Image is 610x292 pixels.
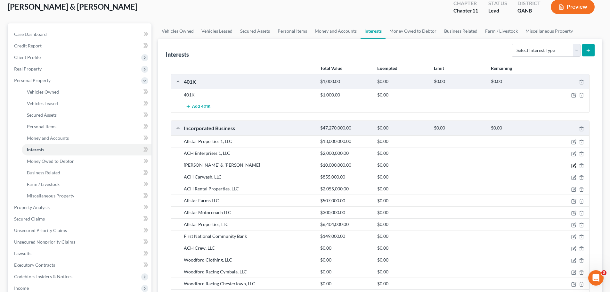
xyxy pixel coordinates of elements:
div: $0.00 [374,197,431,204]
a: Secured Assets [22,109,151,121]
span: Business Related [27,170,60,175]
div: $0.00 [374,92,431,98]
a: Lawsuits [9,248,151,259]
div: $0.00 [374,280,431,287]
a: Miscellaneous Property [22,190,151,202]
a: Money Owed to Debtor [22,155,151,167]
div: $0.00 [374,257,431,263]
a: Miscellaneous Property [522,23,577,39]
div: $0.00 [374,138,431,145]
strong: Remaining [491,65,512,71]
div: $0.00 [374,174,431,180]
div: ACH Enterprises 1, LLC [181,150,317,156]
div: Allstar Properties, LLC [181,221,317,228]
span: 11 [472,7,478,13]
a: Farm / Livestock [481,23,522,39]
div: $0.00 [374,233,431,239]
div: Incorporated Business [181,125,317,131]
div: GANB [517,7,541,14]
a: Personal Items [274,23,311,39]
div: $0.00 [431,125,487,131]
a: Vehicles Leased [22,98,151,109]
button: Add 401K [184,101,212,113]
div: ACH Rental Properties, LLC [181,186,317,192]
a: Executory Contracts [9,259,151,271]
a: Interests [22,144,151,155]
a: Farm / Livestock [22,179,151,190]
strong: Total Value [320,65,342,71]
a: Unsecured Priority Claims [9,225,151,236]
span: Secured Claims [14,216,45,221]
span: 3 [601,270,606,275]
span: Lawsuits [14,251,31,256]
span: Miscellaneous Property [27,193,74,198]
span: Vehicles Owned [27,89,59,95]
a: Secured Assets [236,23,274,39]
div: $0.00 [374,269,431,275]
div: $0.00 [374,162,431,168]
a: Money and Accounts [311,23,361,39]
a: Vehicles Owned [22,86,151,98]
div: 401K [181,78,317,85]
a: Vehicles Owned [158,23,198,39]
div: $1,000.00 [317,79,374,85]
span: [PERSON_NAME] & [PERSON_NAME] [8,2,137,11]
div: $507,000.00 [317,197,374,204]
div: $0.00 [374,221,431,228]
div: $0.00 [374,125,431,131]
div: $855,000.00 [317,174,374,180]
div: $0.00 [317,257,374,263]
span: Secured Assets [27,112,57,118]
span: Personal Property [14,78,51,83]
div: Allstar Properties 1, LLC [181,138,317,145]
div: $47,270,000.00 [317,125,374,131]
div: $300,000.00 [317,209,374,216]
a: Secured Claims [9,213,151,225]
a: Unsecured Nonpriority Claims [9,236,151,248]
iframe: Intercom live chat [588,270,604,286]
span: Money and Accounts [27,135,69,141]
a: Business Related [22,167,151,179]
div: $0.00 [374,150,431,156]
a: Money and Accounts [22,132,151,144]
a: Vehicles Leased [198,23,236,39]
div: Woodford Racing Chestertown, LLC [181,280,317,287]
div: $18,000,000.00 [317,138,374,145]
span: Farm / Livestock [27,181,60,187]
a: Business Related [440,23,481,39]
div: $0.00 [317,280,374,287]
a: Personal Items [22,121,151,132]
strong: Exempted [377,65,397,71]
div: Lead [488,7,507,14]
span: Executory Contracts [14,262,55,268]
div: Allstar Farms LLC [181,197,317,204]
a: Credit Report [9,40,151,52]
div: ACH Carwash, LLC [181,174,317,180]
span: Income [14,285,29,291]
div: $6,404,000.00 [317,221,374,228]
div: [PERSON_NAME] & [PERSON_NAME] [181,162,317,168]
div: $0.00 [431,79,487,85]
div: First National Community Bank [181,233,317,239]
span: Client Profile [14,54,41,60]
a: Case Dashboard [9,29,151,40]
div: $2,055,000.00 [317,186,374,192]
div: $0.00 [488,125,544,131]
div: $0.00 [317,269,374,275]
div: Woodford Racing Cymbala, LLC [181,269,317,275]
div: $149,000.00 [317,233,374,239]
span: Interests [27,147,44,152]
a: Interests [361,23,386,39]
div: $2,000,000.00 [317,150,374,156]
a: Money Owed to Debtor [386,23,440,39]
div: Chapter [453,7,478,14]
span: Vehicles Leased [27,101,58,106]
span: Real Property [14,66,42,71]
div: ACH Crew, LLC [181,245,317,251]
div: 401K [181,92,317,98]
span: Codebtors Insiders & Notices [14,274,72,279]
div: $0.00 [374,79,431,85]
a: Property Analysis [9,202,151,213]
span: Personal Items [27,124,56,129]
div: Allstar Motorcoach LLC [181,209,317,216]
